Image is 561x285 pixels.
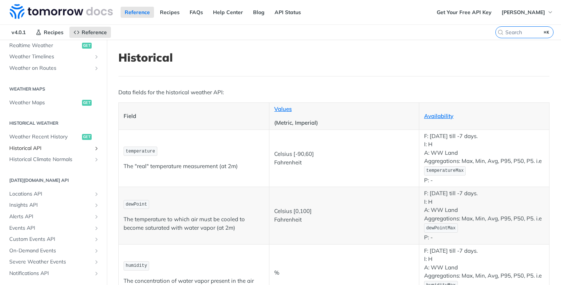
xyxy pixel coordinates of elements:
a: Recipes [156,7,184,18]
a: Get Your Free API Key [433,7,496,18]
kbd: ⌘K [542,29,551,36]
p: Celsius [-90,60] Fahrenheit [274,150,414,167]
p: Celsius [0,100] Fahrenheit [274,207,414,224]
p: Data fields for the historical weather API: [118,88,549,97]
p: % [274,269,414,277]
button: Show subpages for Locations API [93,191,99,197]
span: get [82,134,92,140]
h2: [DATE][DOMAIN_NAME] API [6,177,101,184]
span: temperatureMax [426,168,464,173]
span: Events API [9,225,92,232]
p: (Metric, Imperial) [274,119,414,127]
span: Historical Climate Normals [9,156,92,163]
p: F: [DATE] till -7 days. I: H A: WW Land Aggregations: Max, Min, Avg, P95, P50, P5. i.e P: - [424,132,544,184]
a: Insights APIShow subpages for Insights API [6,200,101,211]
a: Weather Recent Historyget [6,131,101,142]
button: Show subpages for Weather Timelines [93,54,99,60]
span: Historical API [9,145,92,152]
span: Notifications API [9,270,92,277]
a: Realtime Weatherget [6,40,101,51]
h1: Historical [118,51,549,64]
img: Tomorrow.io Weather API Docs [10,4,113,19]
span: get [82,43,92,49]
span: Realtime Weather [9,42,80,49]
a: FAQs [186,7,207,18]
button: Show subpages for Historical API [93,145,99,151]
h2: Historical Weather [6,120,101,127]
p: The temperature to which air must be cooled to become saturated with water vapor (at 2m) [124,215,264,232]
span: humidity [126,263,147,268]
a: Blog [249,7,269,18]
span: On-Demand Events [9,247,92,255]
span: Recipes [44,29,63,36]
a: Availability [424,112,453,119]
span: Reference [82,29,107,36]
span: get [82,100,92,106]
button: Show subpages for Weather on Routes [93,65,99,71]
button: Show subpages for Insights API [93,202,99,208]
a: Help Center [209,7,247,18]
button: [PERSON_NAME] [498,7,557,18]
p: Field [124,112,264,121]
a: Historical APIShow subpages for Historical API [6,143,101,154]
a: Reference [69,27,111,38]
button: Show subpages for On-Demand Events [93,248,99,254]
span: Weather Maps [9,99,80,107]
a: Alerts APIShow subpages for Alerts API [6,211,101,222]
span: Insights API [9,202,92,209]
p: F: [DATE] till -7 days. I: H A: WW Land Aggregations: Max, Min, Avg, P95, P50, P5. i.e P: - [424,189,544,242]
span: Weather Recent History [9,133,80,141]
span: Weather Timelines [9,53,92,60]
a: Recipes [32,27,68,38]
a: Notifications APIShow subpages for Notifications API [6,268,101,279]
a: Values [274,105,292,112]
span: Severe Weather Events [9,258,92,266]
span: Alerts API [9,213,92,220]
p: The "real" temperature measurement (at 2m) [124,162,264,171]
a: API Status [270,7,305,18]
a: Weather Mapsget [6,97,101,108]
button: Show subpages for Historical Climate Normals [93,157,99,163]
button: Show subpages for Custom Events API [93,236,99,242]
a: Weather on RoutesShow subpages for Weather on Routes [6,63,101,74]
a: Events APIShow subpages for Events API [6,223,101,234]
a: Historical Climate NormalsShow subpages for Historical Climate Normals [6,154,101,165]
span: temperature [126,149,155,154]
span: v4.0.1 [7,27,30,38]
svg: Search [498,29,503,35]
span: [PERSON_NAME] [502,9,545,16]
a: Locations APIShow subpages for Locations API [6,189,101,200]
a: Custom Events APIShow subpages for Custom Events API [6,234,101,245]
h2: Weather Maps [6,86,101,92]
span: Custom Events API [9,236,92,243]
span: Locations API [9,190,92,198]
span: dewPointMax [426,226,456,231]
button: Show subpages for Alerts API [93,214,99,220]
a: Severe Weather EventsShow subpages for Severe Weather Events [6,256,101,268]
span: Weather on Routes [9,65,92,72]
button: Show subpages for Severe Weather Events [93,259,99,265]
span: dewPoint [126,202,147,207]
button: Show subpages for Notifications API [93,271,99,276]
button: Show subpages for Events API [93,225,99,231]
a: Weather TimelinesShow subpages for Weather Timelines [6,51,101,62]
a: Reference [121,7,154,18]
a: On-Demand EventsShow subpages for On-Demand Events [6,245,101,256]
